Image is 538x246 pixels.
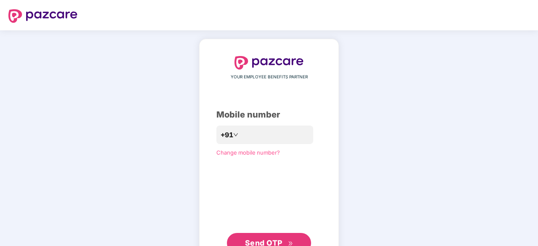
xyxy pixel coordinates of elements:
span: down [233,132,238,137]
img: logo [234,56,304,70]
span: YOUR EMPLOYEE BENEFITS PARTNER [231,74,308,80]
span: +91 [221,130,233,140]
div: Mobile number [216,108,322,121]
a: Change mobile number? [216,149,280,156]
img: logo [8,9,77,23]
